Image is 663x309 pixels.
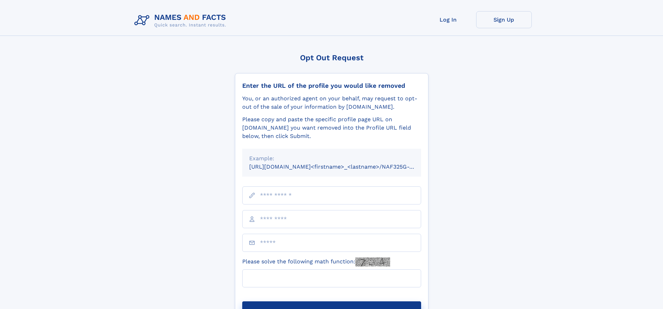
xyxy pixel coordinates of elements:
[249,163,434,170] small: [URL][DOMAIN_NAME]<firstname>_<lastname>/NAF325G-xxxxxxxx
[476,11,532,28] a: Sign Up
[235,53,428,62] div: Opt Out Request
[420,11,476,28] a: Log In
[132,11,232,30] img: Logo Names and Facts
[242,94,421,111] div: You, or an authorized agent on your behalf, may request to opt-out of the sale of your informatio...
[242,115,421,140] div: Please copy and paste the specific profile page URL on [DOMAIN_NAME] you want removed into the Pr...
[242,257,390,266] label: Please solve the following math function:
[249,154,414,163] div: Example:
[242,82,421,90] div: Enter the URL of the profile you would like removed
